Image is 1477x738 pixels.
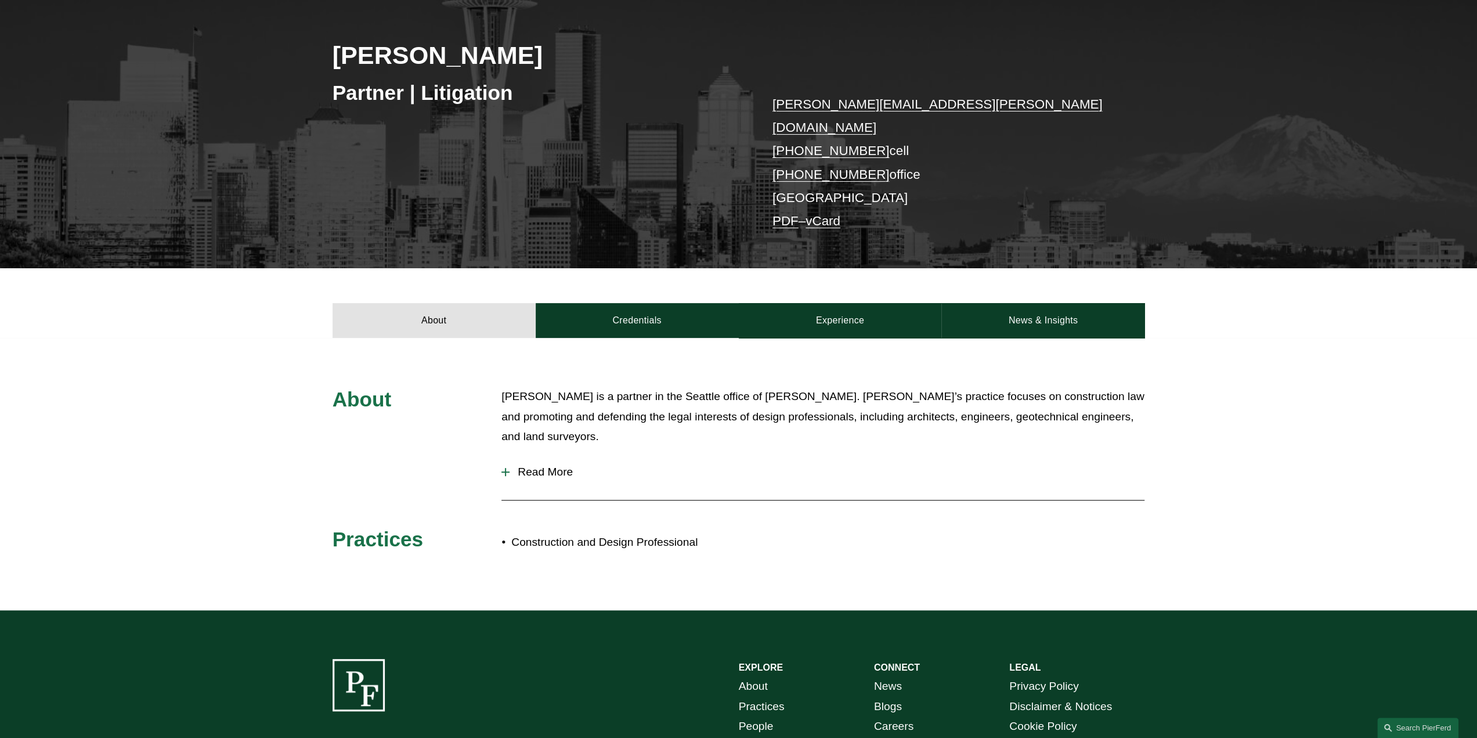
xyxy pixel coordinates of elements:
[501,457,1144,487] button: Read More
[874,697,902,717] a: Blogs
[333,528,424,550] span: Practices
[511,532,738,553] p: Construction and Design Professional
[772,214,799,228] a: PDF
[333,388,392,411] span: About
[333,40,739,70] h2: [PERSON_NAME]
[874,663,920,672] strong: CONNECT
[1009,676,1078,697] a: Privacy Policy
[941,303,1144,338] a: News & Insights
[1009,663,1041,672] strong: LEGAL
[772,167,890,182] a: [PHONE_NUMBER]
[772,93,1111,233] p: cell office [GEOGRAPHIC_DATA] –
[874,676,902,697] a: News
[536,303,739,338] a: Credentials
[1009,697,1112,717] a: Disclaimer & Notices
[510,466,1144,478] span: Read More
[772,143,890,158] a: [PHONE_NUMBER]
[333,303,536,338] a: About
[739,303,942,338] a: Experience
[333,80,739,106] h3: Partner | Litigation
[874,717,913,737] a: Careers
[806,214,840,228] a: vCard
[1009,717,1077,737] a: Cookie Policy
[772,97,1103,135] a: [PERSON_NAME][EMAIL_ADDRESS][PERSON_NAME][DOMAIN_NAME]
[739,663,783,672] strong: EXPLORE
[501,387,1144,447] p: [PERSON_NAME] is a partner in the Seattle office of [PERSON_NAME]. [PERSON_NAME]’s practice focus...
[739,717,774,737] a: People
[739,676,768,697] a: About
[1377,718,1458,738] a: Search this site
[739,697,785,717] a: Practices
